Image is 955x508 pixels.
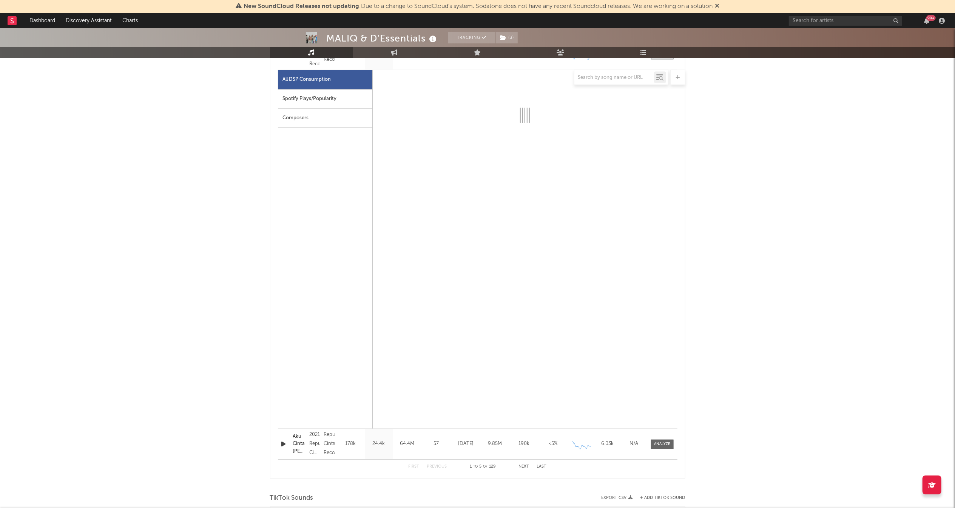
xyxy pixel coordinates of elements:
div: 190k [512,440,537,448]
div: Spotify Plays/Popularity [278,89,372,109]
div: 57 [423,440,450,448]
button: + Add TikTok Sound [633,496,685,500]
div: 2021 Republik Cinta Records [309,431,320,458]
a: Aku Cinta [PERSON_NAME] Dia [293,433,306,456]
div: Composers [278,109,372,128]
div: 6.03k [596,440,619,448]
a: Discovery Assistant [60,13,117,28]
button: + Add TikTok Sound [640,496,685,500]
input: Search by song name or URL [574,75,654,81]
span: to [473,465,478,469]
button: (3) [496,32,518,43]
span: of [483,465,488,469]
span: TikTok Sounds [270,494,313,503]
button: Previous [427,465,447,469]
a: Charts [117,13,143,28]
button: Tracking [448,32,495,43]
span: : Due to a change to SoundCloud's system, Sodatone does not have any recent Soundcloud releases. ... [244,3,713,9]
div: [DATE] [454,440,479,448]
button: 99+ [924,18,929,24]
div: 9.85M [483,440,508,448]
input: Search for artists [789,16,902,26]
button: Export CSV [602,496,633,500]
div: 1 5 129 [462,463,504,472]
div: <5% [541,440,566,448]
div: N/A [623,440,645,448]
button: Last [537,465,547,469]
span: ( 3 ) [495,32,518,43]
span: Dismiss [715,3,719,9]
div: 178k [338,440,363,448]
div: Republik Cinta Records [324,431,334,458]
a: Dashboard [24,13,60,28]
button: Next [519,465,529,469]
div: 64.4M [395,440,420,448]
button: First [409,465,420,469]
div: 99 + [926,15,936,21]
span: New SoundCloud Releases not updating [244,3,359,9]
div: MALIQ & D'Essentials [327,32,439,45]
div: 24.4k [367,440,391,448]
